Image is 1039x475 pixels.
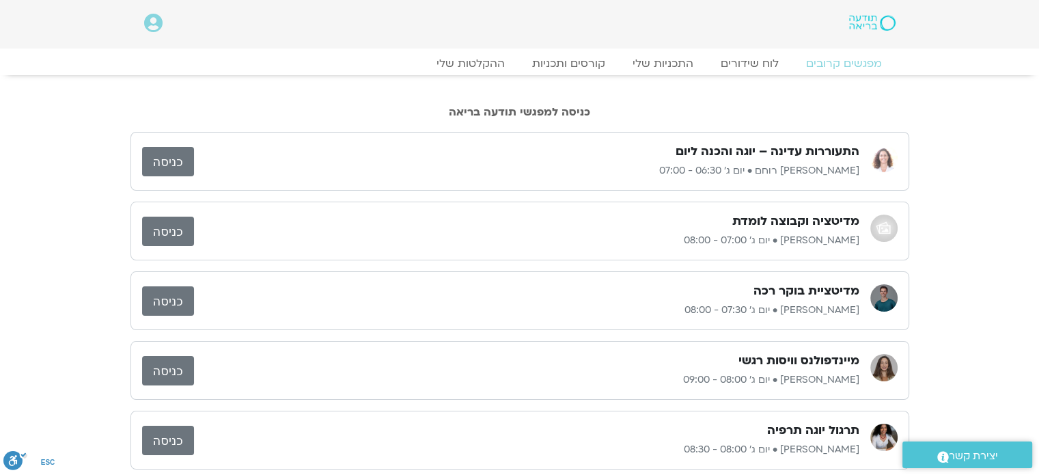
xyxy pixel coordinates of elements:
[142,426,194,455] a: כניסה
[194,163,859,179] p: [PERSON_NAME] רוחם • יום ג׳ 06:30 - 07:00
[194,232,859,249] p: [PERSON_NAME] • יום ג׳ 07:00 - 08:00
[732,213,859,230] h3: מדיטציה וקבוצה לומדת
[142,147,194,176] a: כניסה
[870,145,898,172] img: אורנה סמלסון רוחם
[707,57,792,70] a: לוח שידורים
[130,106,909,118] h2: כניסה למפגשי תודעה בריאה
[619,57,707,70] a: התכניות שלי
[870,424,898,451] img: ענת קדר
[194,302,859,318] p: [PERSON_NAME] • יום ג׳ 07:30 - 08:00
[194,372,859,388] p: [PERSON_NAME] • יום ג׳ 08:00 - 09:00
[870,215,898,242] img: אודי שפריר
[518,57,619,70] a: קורסים ותכניות
[676,144,859,160] h3: התעוררות עדינה – יוגה והכנה ליום
[753,283,859,299] h3: מדיטציית בוקר רכה
[423,57,518,70] a: ההקלטות שלי
[870,354,898,381] img: הילן נבות
[767,422,859,439] h3: תרגול יוגה תרפיה
[738,353,859,369] h3: מיינדפולנס וויסות רגשי
[870,284,898,312] img: אורי דאובר
[142,286,194,316] a: כניסה
[792,57,896,70] a: מפגשים קרובים
[949,447,998,465] span: יצירת קשר
[142,356,194,385] a: כניסה
[142,217,194,246] a: כניסה
[194,442,859,458] p: [PERSON_NAME] • יום ג׳ 08:00 - 08:30
[144,57,896,70] nav: Menu
[902,442,1032,468] a: יצירת קשר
